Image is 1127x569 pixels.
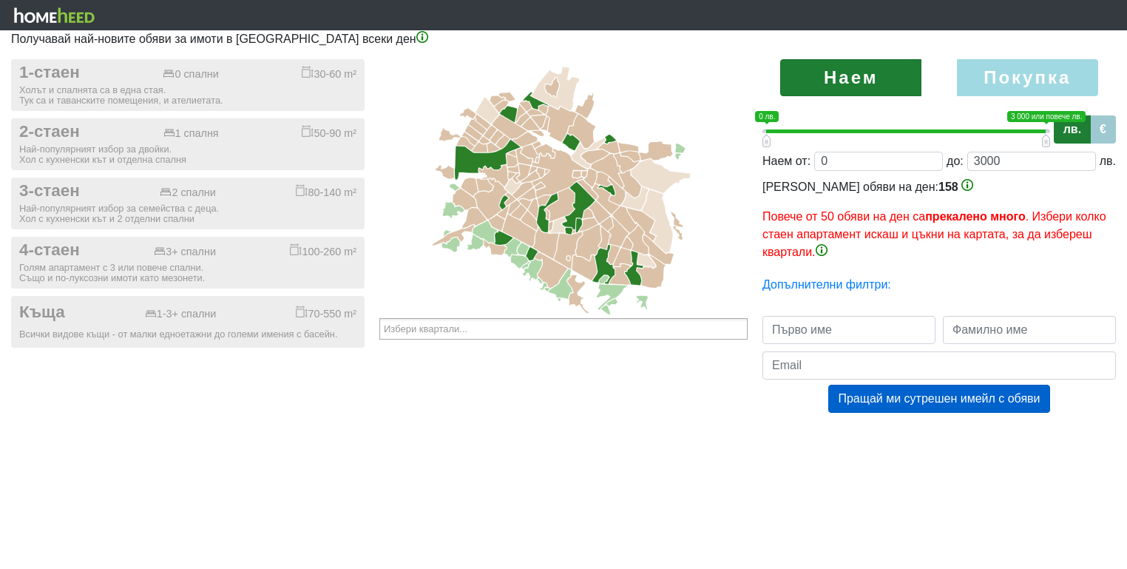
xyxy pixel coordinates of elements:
[762,316,935,344] input: Първо име
[19,263,356,283] div: Голям апартамент с 3 или повече спални. Също и по-луксозни имоти като мезонети.
[1100,152,1116,170] div: лв.
[947,152,964,170] div: до:
[19,203,356,224] div: Най-популярният избор за семейства с деца. Хол с кухненски кът и 2 отделни спални
[19,181,80,201] span: 3-стаен
[145,308,217,320] div: 1-3+ спални
[290,243,356,258] div: 100-260 m²
[762,278,891,291] a: Допълнителни филтри:
[19,122,80,142] span: 2-стаен
[296,184,356,199] div: 80-140 m²
[11,237,365,289] button: 4-стаен 3+ спални 100-260 m² Голям апартамент с 3 или повече спални.Също и по-луксозни имоти като...
[11,30,1116,48] p: Получавай най-новите обяви за имоти в [GEOGRAPHIC_DATA] всеки ден
[828,385,1049,413] button: Пращай ми сутрешен имейл с обяви
[938,181,958,193] span: 158
[154,246,216,258] div: 3+ спални
[816,244,828,256] img: info-3.png
[762,351,1116,380] input: Email
[163,68,218,81] div: 0 спални
[762,152,810,170] div: Наем от:
[19,303,65,323] span: Къща
[755,111,779,122] span: 0 лв.
[19,329,356,340] div: Всички видове къщи - от малки едноетажни до големи имения с басейн.
[19,85,356,106] div: Холът и спалнята са в една стая. Тук са и таванските помещения, и ателиетата.
[762,178,1116,261] div: [PERSON_NAME] обяви на ден:
[957,59,1098,96] label: Покупка
[11,118,365,170] button: 2-стаен 1 спалня 50-90 m² Най-популярният избор за двойки.Хол с кухненски кът и отделна спалня
[1054,115,1091,144] label: лв.
[19,144,356,165] div: Най-популярният избор за двойки. Хол с кухненски кът и отделна спалня
[19,240,80,260] span: 4-стаен
[416,31,428,43] img: info-3.png
[11,178,365,229] button: 3-стаен 2 спални 80-140 m² Най-популярният избор за семейства с деца.Хол с кухненски кът и 2 отде...
[11,296,365,348] button: Къща 1-3+ спални 70-550 m² Всички видове къщи - от малки едноетажни до големи имения с басейн.
[1007,111,1086,122] span: 3 000 или повече лв.
[11,59,365,111] button: 1-стаен 0 спални 30-60 m² Холът и спалнята са в една стая.Тук са и таванските помещения, и ателие...
[296,306,356,320] div: 70-550 m²
[302,125,356,140] div: 50-90 m²
[160,186,215,199] div: 2 спални
[943,316,1116,344] input: Фамилно име
[19,63,80,83] span: 1-стаен
[302,66,356,81] div: 30-60 m²
[762,208,1116,261] p: Повече от 50 обяви на ден са . Избери колко стаен апартамент искаш и цъкни на картата, за да избе...
[163,127,219,140] div: 1 спалня
[925,210,1025,223] b: прекалено много
[961,179,973,191] img: info-3.png
[780,59,921,96] label: Наем
[1090,115,1116,144] label: €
